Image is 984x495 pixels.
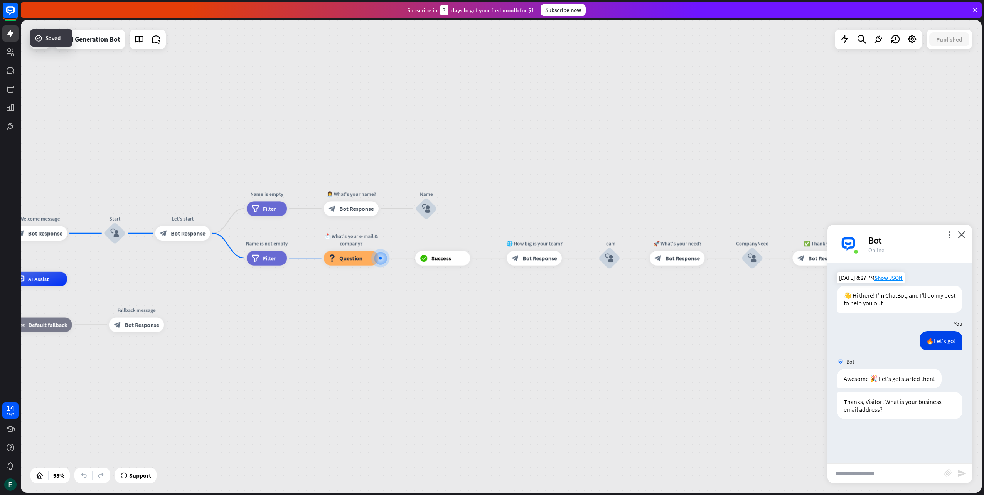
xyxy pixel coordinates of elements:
i: block_bot_response [512,254,519,262]
div: Name is empty [241,190,293,197]
div: Subscribe now [541,4,586,16]
i: more_vert [945,231,953,238]
div: Name is not empty [241,240,293,247]
div: Bot [868,234,963,246]
span: Filter [263,205,276,212]
i: block_bot_response [114,321,121,328]
span: Bot [846,358,854,365]
div: Online [868,246,963,254]
i: block_bot_response [329,205,336,212]
span: Support [129,469,151,482]
div: Fallback message [103,306,169,314]
button: Published [929,32,969,46]
i: block_question [329,254,336,262]
i: close [958,231,965,238]
div: Welcome message [7,215,73,222]
i: block_bot_response [654,254,662,262]
div: Team [587,240,631,247]
div: Let's start [150,215,216,222]
div: Start [93,215,137,222]
div: 🔥Let's go! [920,331,962,350]
div: 📩 What's your e-mail & company? [318,232,384,247]
span: Bot Response [808,254,842,262]
i: filter [251,254,259,262]
i: block_user_input [605,254,614,263]
i: block_bot_response [17,230,24,237]
span: Saved [45,34,61,42]
i: block_user_input [422,204,431,213]
button: Open LiveChat chat widget [6,3,29,26]
span: Bot Response [125,321,159,328]
span: Show JSON [874,274,903,281]
i: block_attachment [944,469,952,477]
div: 🌐 How big is your team? [501,240,567,247]
i: block_fallback [17,321,25,328]
div: [DATE] 8:27 PM [837,272,905,283]
div: 14 [7,404,14,411]
div: Subscribe in days to get your first month for $1 [407,5,534,15]
span: Bot Response [666,254,700,262]
div: 3 [440,5,448,15]
span: Filter [263,254,276,262]
div: CompanyNeed [730,240,774,247]
i: block_user_input [748,254,757,263]
i: success [35,34,42,42]
span: You [954,320,962,327]
span: Bot Response [522,254,557,262]
span: Bot Response [171,230,205,237]
span: Question [339,254,362,262]
i: block_success [420,254,428,262]
div: ✅ Thank you! [787,240,853,247]
i: block_bot_response [797,254,805,262]
div: Thanks, Visitor! What is your business email address? [837,392,962,419]
span: Bot Response [28,230,62,237]
span: AI Assist [28,275,49,283]
div: 👩‍💼 What's your name? [318,190,384,197]
div: days [7,411,14,417]
i: block_user_input [110,229,119,238]
div: Awesome 🎉 Let's get started then! [837,369,942,388]
div: Lead Generation Bot [59,30,120,49]
i: send [957,469,967,478]
i: filter [251,205,259,212]
span: Success [431,254,451,262]
div: Name [404,190,448,197]
a: 14 days [2,402,19,419]
span: Bot Response [339,205,374,212]
div: 95% [51,469,67,482]
div: 👋 Hi there! I'm ChatBot, and I'll do my best to help you out. [837,286,962,313]
i: block_bot_response [160,230,167,237]
span: Default fallback [29,321,67,328]
div: 🚀 What's your need? [644,240,710,247]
